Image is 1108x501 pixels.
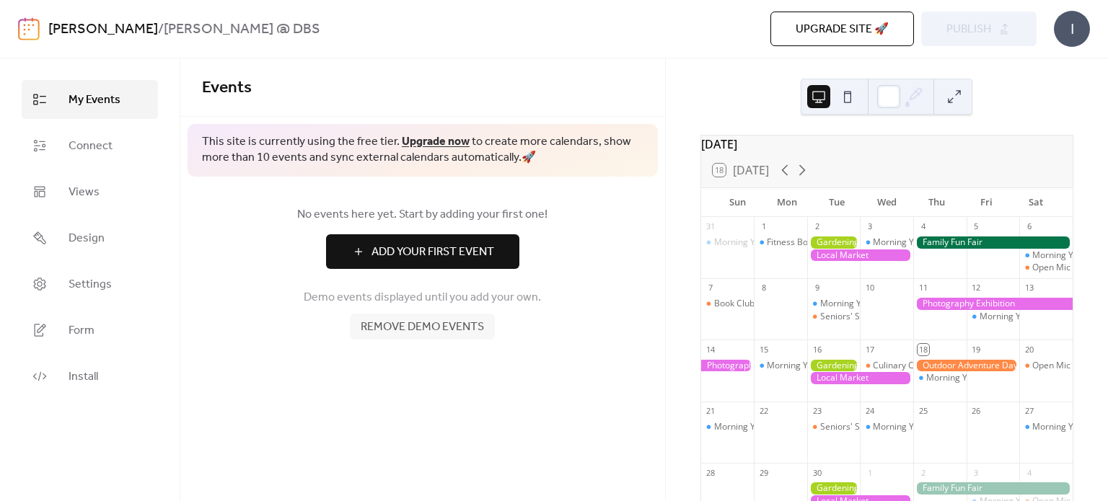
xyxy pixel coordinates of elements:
[701,360,755,372] div: Photography Exhibition
[701,136,1073,153] div: [DATE]
[812,283,822,293] div: 9
[758,221,769,232] div: 1
[69,322,94,340] span: Form
[864,344,875,355] div: 17
[807,236,861,249] div: Gardening Workshop
[69,230,105,247] span: Design
[971,221,982,232] div: 5
[705,221,716,232] div: 31
[758,344,769,355] div: 15
[860,236,913,249] div: Morning Yoga Bliss
[812,344,822,355] div: 16
[1024,406,1034,417] div: 27
[770,12,914,46] button: Upgrade site 🚀
[918,406,928,417] div: 25
[820,311,896,323] div: Seniors' Social Tea
[812,406,822,417] div: 23
[807,482,861,495] div: Gardening Workshop
[705,467,716,478] div: 28
[714,236,791,249] div: Morning Yoga Bliss
[971,344,982,355] div: 19
[714,298,797,310] div: Book Club Gathering
[807,311,861,323] div: Seniors' Social Tea
[714,421,791,433] div: Morning Yoga Bliss
[1019,262,1073,274] div: Open Mic Night
[812,467,822,478] div: 30
[967,311,1020,323] div: Morning Yoga Bliss
[69,92,120,109] span: My Events
[918,344,928,355] div: 18
[758,467,769,478] div: 29
[18,17,40,40] img: logo
[912,188,962,217] div: Thu
[913,360,1019,372] div: Outdoor Adventure Day
[1024,221,1034,232] div: 6
[705,283,716,293] div: 7
[1019,360,1073,372] div: Open Mic Night
[164,16,320,43] b: [PERSON_NAME] @ DBS
[820,421,896,433] div: Seniors' Social Tea
[202,234,643,269] a: Add Your First Event
[22,311,158,350] a: Form
[796,21,889,38] span: Upgrade site 🚀
[913,372,967,384] div: Morning Yoga Bliss
[762,188,812,217] div: Mon
[864,221,875,232] div: 3
[304,289,541,306] span: Demo events displayed until you add your own.
[22,80,158,119] a: My Events
[820,298,897,310] div: Morning Yoga Bliss
[873,360,964,372] div: Culinary Cooking Class
[713,188,762,217] div: Sun
[202,72,252,104] span: Events
[754,360,807,372] div: Morning Yoga Bliss
[971,283,982,293] div: 12
[812,188,862,217] div: Tue
[22,357,158,396] a: Install
[350,314,495,340] button: Remove demo events
[1024,467,1034,478] div: 4
[22,218,158,257] a: Design
[69,368,98,386] span: Install
[864,406,875,417] div: 24
[860,360,913,372] div: Culinary Cooking Class
[767,360,844,372] div: Morning Yoga Bliss
[860,421,913,433] div: Morning Yoga Bliss
[1032,262,1094,274] div: Open Mic Night
[22,265,158,303] a: Settings
[807,421,861,433] div: Seniors' Social Tea
[913,236,1073,249] div: Family Fun Fair
[402,130,470,153] a: Upgrade now
[202,206,643,223] span: No events here yet. Start by adding your first one!
[980,311,1057,323] div: Morning Yoga Bliss
[807,298,861,310] div: Morning Yoga Bliss
[754,236,807,249] div: Fitness Bootcamp
[701,298,755,310] div: Book Club Gathering
[862,188,912,217] div: Wed
[918,283,928,293] div: 11
[926,372,1003,384] div: Morning Yoga Bliss
[873,421,950,433] div: Morning Yoga Bliss
[913,298,1073,310] div: Photography Exhibition
[1024,344,1034,355] div: 20
[361,319,484,336] span: Remove demo events
[812,221,822,232] div: 2
[1019,421,1073,433] div: Morning Yoga Bliss
[705,344,716,355] div: 14
[758,283,769,293] div: 8
[807,360,861,372] div: Gardening Workshop
[701,421,755,433] div: Morning Yoga Bliss
[22,126,158,165] a: Connect
[1019,249,1073,262] div: Morning Yoga Bliss
[971,467,982,478] div: 3
[918,221,928,232] div: 4
[371,244,494,261] span: Add Your First Event
[1024,283,1034,293] div: 13
[1032,360,1094,372] div: Open Mic Night
[69,276,112,293] span: Settings
[22,172,158,211] a: Views
[326,234,519,269] button: Add Your First Event
[767,236,838,249] div: Fitness Bootcamp
[971,406,982,417] div: 26
[202,134,643,167] span: This site is currently using the free tier. to create more calendars, show more than 10 events an...
[807,249,913,262] div: Local Market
